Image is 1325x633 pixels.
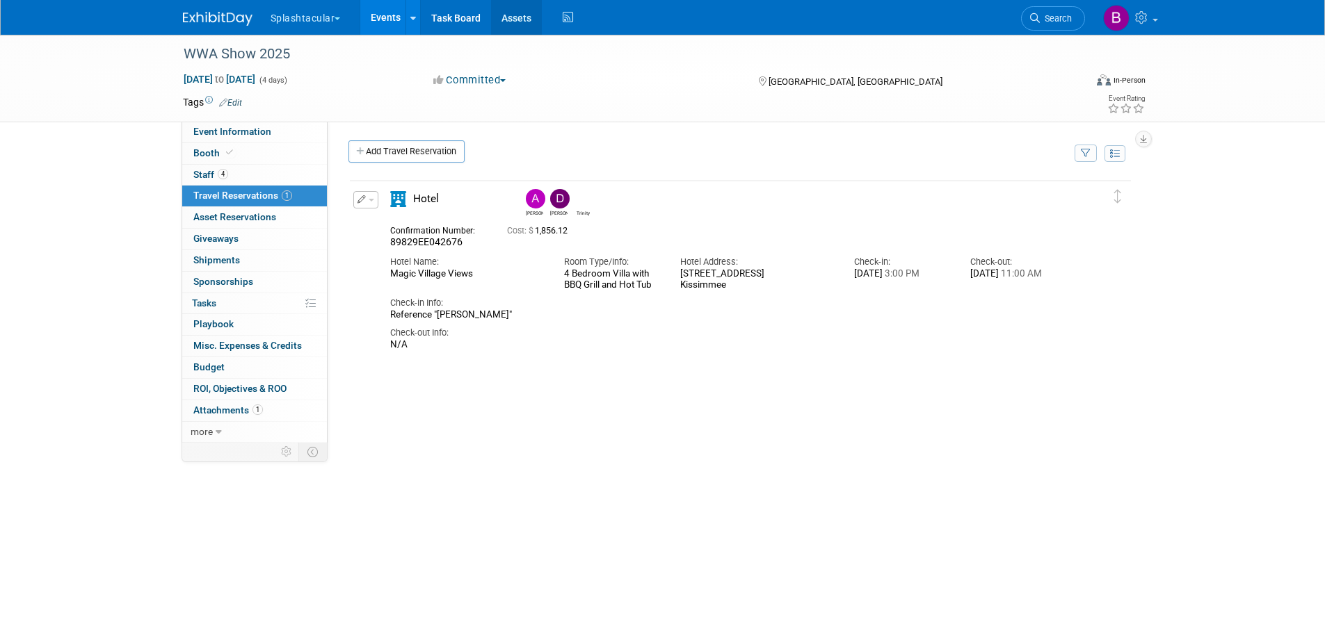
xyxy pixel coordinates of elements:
span: Tasks [192,297,216,309]
div: Alex Weidman [522,189,547,216]
span: Booth [193,147,236,158]
div: Event Rating [1107,95,1145,102]
a: Playbook [182,314,327,335]
div: Magic Village Views [390,268,543,280]
a: Staff4 [182,165,327,186]
a: Sponsorships [182,272,327,293]
a: Giveaways [182,229,327,249]
a: more [182,422,327,443]
span: Travel Reservations [193,190,292,201]
span: Staff [193,169,228,180]
span: Shipments [193,254,240,265]
span: [GEOGRAPHIC_DATA], [GEOGRAPHIC_DATA] [769,76,942,87]
div: [DATE] [970,268,1066,280]
img: Drew Ford [550,189,570,208]
div: Alex Weidman [526,208,543,216]
div: In-Person [1113,75,1146,85]
span: 1 [252,404,263,415]
img: Trinity Lawson [575,189,594,208]
span: [DATE] [DATE] [183,73,256,85]
span: Misc. Expenses & Credits [193,340,302,351]
div: Event Format [1003,72,1146,93]
div: Check-in: [854,256,949,268]
div: [STREET_ADDRESS] Kissimmee [680,268,833,292]
span: Budget [193,361,225,372]
div: Confirmation Number: [390,222,486,236]
div: Trinity Lawson [575,208,592,216]
a: Shipments [182,250,327,271]
i: Booth reservation complete [226,149,233,156]
div: Check-out Info: [390,327,1066,339]
i: Filter by Traveler [1081,149,1091,158]
span: Sponsorships [193,276,253,287]
div: Check-in Info: [390,297,1066,309]
img: Brian Faulkner [1103,5,1130,31]
div: Drew Ford [550,208,568,216]
span: (4 days) [258,76,287,85]
span: ROI, Objectives & ROO [193,383,287,394]
a: ROI, Objectives & ROO [182,379,327,400]
span: Search [1040,13,1072,24]
a: Budget [182,357,327,378]
span: Playbook [193,318,234,329]
a: Add Travel Reservation [348,140,465,163]
div: Room Type/Info: [564,256,659,268]
a: Travel Reservations1 [182,186,327,206]
a: Asset Reservations [182,207,327,228]
span: 3:00 PM [883,268,920,279]
span: to [213,74,226,85]
a: Tasks [182,293,327,314]
div: Hotel Address: [680,256,833,268]
span: Attachments [193,404,263,416]
span: Event Information [193,126,271,137]
div: Hotel Name: [390,256,543,268]
span: 89829EE042676 [390,236,463,247]
span: Cost: $ [507,226,535,236]
div: Trinity Lawson [571,189,595,216]
img: Alex Weidman [526,189,545,208]
i: Click and drag to move item [1114,190,1121,204]
a: Booth [182,143,327,164]
span: 4 [218,169,228,179]
img: ExhibitDay [183,12,252,26]
a: Attachments1 [182,400,327,421]
i: Hotel [390,191,406,207]
span: 11:00 AM [999,268,1042,279]
div: Drew Ford [547,189,571,216]
td: Personalize Event Tab Strip [275,443,299,461]
span: more [191,426,213,437]
span: Giveaways [193,233,239,244]
span: Hotel [413,192,439,205]
a: Search [1021,6,1085,31]
a: Misc. Expenses & Credits [182,336,327,356]
div: Reference "[PERSON_NAME]" [390,309,1066,321]
td: Toggle Event Tabs [298,443,327,461]
div: [DATE] [854,268,949,280]
div: N/A [390,339,1066,351]
a: Event Information [182,122,327,142]
a: Edit [219,98,242,108]
div: Check-out: [970,256,1066,268]
span: Asset Reservations [193,211,276,222]
span: 1 [282,190,292,201]
div: 4 Bedroom Villa with BBQ Grill and Hot Tub [564,268,659,290]
td: Tags [183,95,242,109]
span: 1,856.12 [507,226,573,236]
button: Committed [428,73,511,88]
div: WWA Show 2025 [179,42,1064,67]
img: Format-Inperson.png [1097,74,1111,85]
